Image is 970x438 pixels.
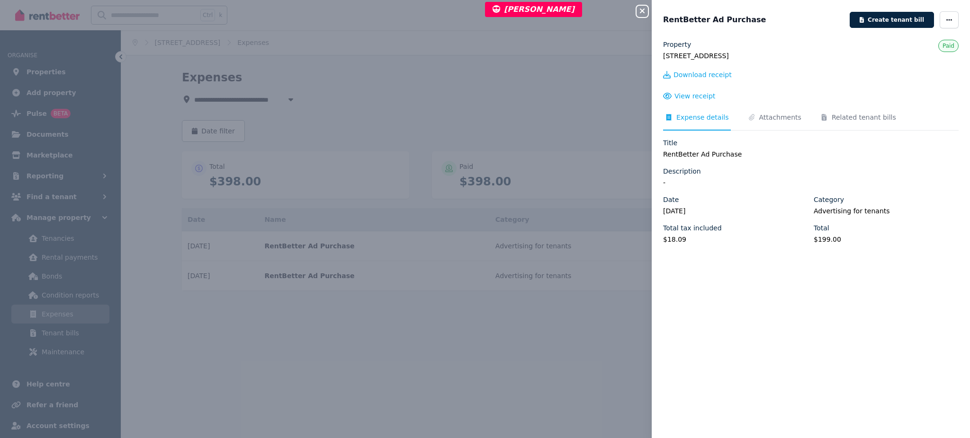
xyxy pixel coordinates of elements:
[759,113,801,122] span: Attachments
[663,138,677,148] label: Title
[663,113,959,131] nav: Tabs
[663,14,766,26] span: RentBetter Ad Purchase
[663,235,808,244] legend: $18.09
[814,223,829,233] label: Total
[850,12,934,28] button: Create tenant bill
[663,149,959,159] legend: RentBetter Ad Purchase
[663,166,701,176] label: Description
[674,91,715,101] span: View receipt
[814,235,959,244] legend: $199.00
[676,113,729,122] span: Expense details
[832,113,896,122] span: Related tenant bills
[943,43,954,49] span: Paid
[814,195,844,204] label: Category
[663,40,691,49] label: Property
[663,195,679,204] label: Date
[663,206,808,216] legend: [DATE]
[663,51,959,61] legend: [STREET_ADDRESS]
[663,178,959,187] legend: -
[674,70,732,79] span: Download receipt
[663,223,722,233] label: Total tax included
[814,206,959,216] legend: Advertising for tenants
